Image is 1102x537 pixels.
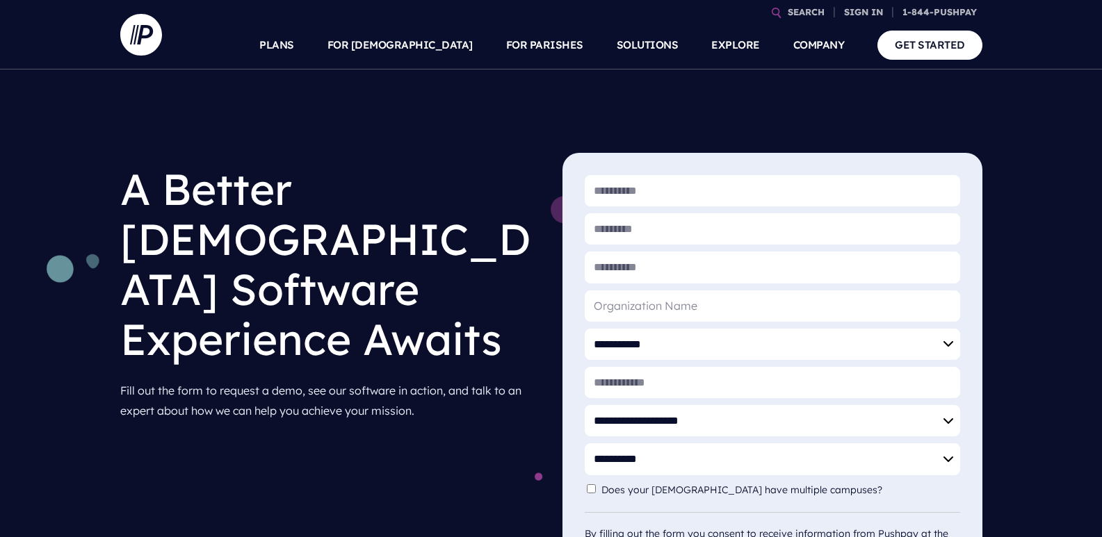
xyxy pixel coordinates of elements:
a: GET STARTED [877,31,982,59]
a: FOR [DEMOGRAPHIC_DATA] [327,21,473,69]
a: COMPANY [793,21,845,69]
a: FOR PARISHES [506,21,583,69]
h1: A Better [DEMOGRAPHIC_DATA] Software Experience Awaits [120,153,540,375]
a: EXPLORE [711,21,760,69]
p: Fill out the form to request a demo, see our software in action, and talk to an expert about how ... [120,375,540,427]
a: PLANS [259,21,294,69]
label: Does your [DEMOGRAPHIC_DATA] have multiple campuses? [601,484,889,496]
input: Organization Name [585,290,960,322]
a: SOLUTIONS [617,21,679,69]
